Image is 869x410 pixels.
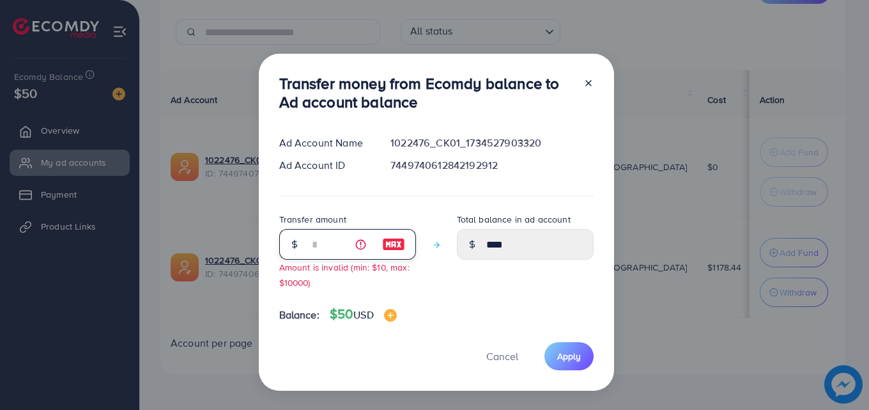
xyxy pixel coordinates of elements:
label: Total balance in ad account [457,213,571,226]
div: 1022476_CK01_1734527903320 [380,136,603,150]
button: Cancel [470,342,534,370]
h3: Transfer money from Ecomdy balance to Ad account balance [279,74,573,111]
span: USD [353,308,373,322]
div: 7449740612842192912 [380,158,603,173]
div: Ad Account Name [269,136,381,150]
button: Apply [544,342,594,370]
label: Transfer amount [279,213,346,226]
img: image [382,237,405,252]
div: Ad Account ID [269,158,381,173]
img: image [384,309,397,322]
h4: $50 [330,306,397,322]
span: Apply [557,350,581,363]
span: Cancel [486,349,518,363]
span: Balance: [279,308,319,322]
small: Amount is invalid (min: $10, max: $10000) [279,261,410,288]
